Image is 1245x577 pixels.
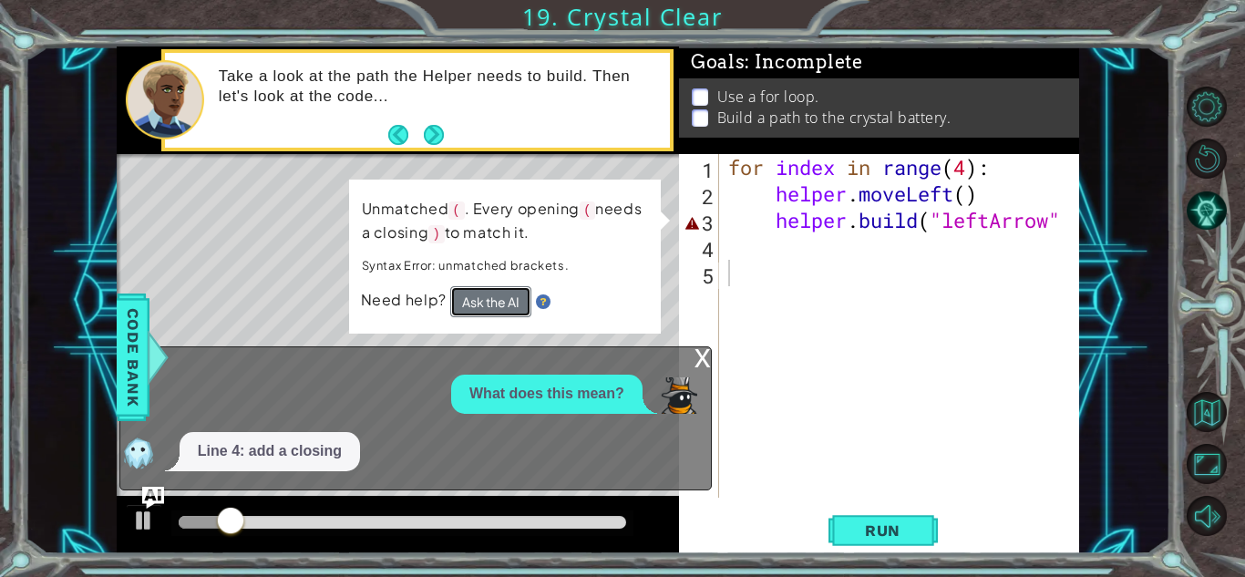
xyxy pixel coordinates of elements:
div: 4 [683,236,719,263]
p: Build a path to the crystal battery. [717,108,952,128]
button: Restart Level [1187,139,1227,179]
code: ( [580,201,595,220]
button: AI Hint [1187,191,1227,231]
p: Take a look at the path the Helper needs to build. Then let's look at the code... [219,67,657,107]
a: Back to Map [1189,386,1245,438]
img: Player [661,377,697,414]
span: : Incomplete [745,51,862,73]
code: ( [448,201,464,220]
button: Next [424,125,444,145]
p: Line 4: add a closing [198,441,342,462]
button: Back to Map [1187,392,1227,432]
button: Mute [1187,496,1227,536]
div: 3 [683,210,719,236]
button: Maximize Browser [1187,444,1227,484]
div: x [695,347,711,366]
p: What does this mean? [469,384,624,405]
p: Unmatched . Every opening needs a closing to match it. [362,198,648,245]
p: Use a for loop. [717,87,819,107]
div: 2 [683,183,719,210]
button: Back [388,125,424,145]
div: 5 [683,263,719,289]
div: 1 [683,157,719,183]
img: Hint [536,294,550,309]
span: Goals [691,51,863,74]
button: Ask the AI [450,286,531,317]
span: Code Bank [118,302,148,413]
code: ) [428,225,444,243]
img: AI [120,435,157,471]
p: Syntax Error: unmatched brackets. [362,254,648,276]
button: Level Options [1187,87,1227,127]
button: Ctrl + P: Play [126,504,162,541]
span: Run [847,521,919,540]
button: Shift+Enter: Run current code. [828,510,938,551]
span: Need help? [361,290,450,309]
button: Ask AI [142,487,164,509]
